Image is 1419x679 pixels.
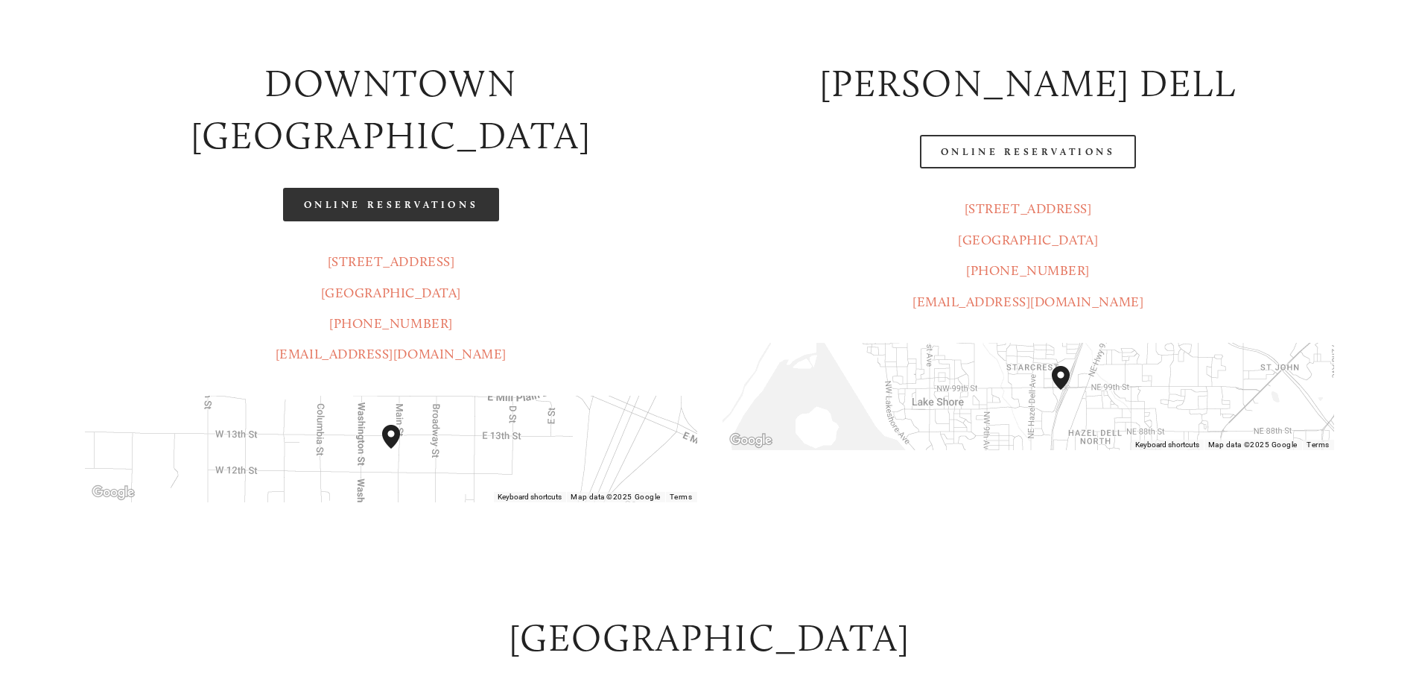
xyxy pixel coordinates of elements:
a: [PHONE_NUMBER] [966,262,1090,279]
a: [STREET_ADDRESS] [328,253,455,270]
img: Google [726,431,775,450]
a: [STREET_ADDRESS] [965,200,1092,217]
h2: [GEOGRAPHIC_DATA] [85,612,1333,665]
button: Keyboard shortcuts [498,492,562,502]
a: Online Reservations [283,188,499,221]
img: Google [89,483,138,502]
button: Keyboard shortcuts [1135,440,1199,450]
a: Open this area in Google Maps (opens a new window) [89,483,138,502]
a: [GEOGRAPHIC_DATA] [958,232,1098,248]
a: Online Reservations [920,135,1136,168]
div: Amaro's Table 1220 Main Street vancouver, United States [376,419,424,479]
a: [EMAIL_ADDRESS][DOMAIN_NAME] [276,346,507,362]
a: [GEOGRAPHIC_DATA] [321,285,461,301]
a: [EMAIL_ADDRESS][DOMAIN_NAME] [912,294,1143,310]
a: Open this area in Google Maps (opens a new window) [726,431,775,450]
a: [PHONE_NUMBER] [329,315,453,332]
span: Map data ©2025 Google [571,493,660,501]
a: Terms [1307,440,1330,449]
span: Map data ©2025 Google [1208,440,1298,449]
a: Terms [670,493,693,501]
div: Amaro's Table 816 Northeast 98th Circle Vancouver, WA, 98665, United States [1046,360,1093,420]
